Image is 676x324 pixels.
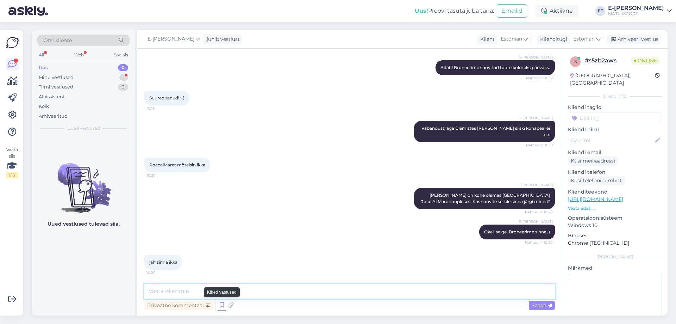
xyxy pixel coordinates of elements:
span: 10:20 [146,270,173,275]
div: E-[PERSON_NAME] [608,5,664,11]
img: Askly Logo [6,36,19,49]
div: Uus [39,64,48,71]
div: Küsi meiliaadressi [568,156,618,166]
button: Emailid [497,4,527,18]
div: Minu vestlused [39,74,74,81]
span: Saada [532,302,552,308]
div: Tiimi vestlused [39,84,73,91]
span: Uued vestlused [67,125,100,132]
span: E-[PERSON_NAME] [519,115,553,121]
span: Nähtud ✓ 10:19 [526,142,553,148]
p: Klienditeekond [568,188,662,196]
div: [GEOGRAPHIC_DATA], [GEOGRAPHIC_DATA] [570,72,655,87]
a: E-[PERSON_NAME]MATKaSPORT [608,5,672,17]
div: Klienditugi [537,36,567,43]
span: E-[PERSON_NAME] [519,55,553,60]
span: Estonian [501,35,522,43]
div: 1 / 3 [6,172,18,178]
p: Vaata edasi ... [568,205,662,212]
div: Socials [112,50,130,60]
span: Okei, selge. Broneerime sinna :) [484,229,550,234]
div: MATKaSPORT [608,11,664,17]
span: E-[PERSON_NAME] [519,219,553,224]
span: Estonian [573,35,595,43]
span: Suured tänud! :-) [149,95,184,100]
span: E-[PERSON_NAME] [519,182,553,188]
div: Klient [477,36,495,43]
div: 0 [118,64,128,71]
input: Lisa tag [568,112,662,123]
div: juhib vestlust [204,36,240,43]
span: Online [631,57,660,65]
span: RoccalMaret mötelsin ikka [149,162,205,167]
small: Kiired vastused [207,289,237,295]
span: [PERSON_NAME] on kohe olemas [GEOGRAPHIC_DATA] Rocc Al Mare kaupluses. Kas soovite sellele sinna ... [420,192,551,204]
div: # s5zb2aws [585,56,631,65]
div: Arhiveeritud [39,113,68,120]
input: Lisa nimi [568,136,654,144]
span: E-[PERSON_NAME] [148,35,194,43]
div: 0 [118,84,128,91]
div: AI Assistent [39,93,65,100]
div: Küsi telefoninumbrit [568,176,625,185]
p: Chrome [TECHNICAL_ID] [568,239,662,247]
p: Uued vestlused tulevad siia. [48,220,120,228]
p: Kliendi nimi [568,126,662,133]
p: Brauser [568,232,662,239]
span: Aitäh! Broneerime soovitud toote kolmeks päevaks. [440,65,550,70]
p: Windows 10 [568,222,662,229]
span: Otsi kliente [44,37,72,44]
p: Kliendi email [568,149,662,156]
span: s [574,59,577,64]
span: jah sinna ikka [149,259,177,265]
p: Operatsioonisüsteem [568,214,662,222]
div: Arhiveeri vestlus [607,35,661,44]
div: Kõik [39,103,49,110]
div: All [37,50,45,60]
span: 10:20 [146,173,173,178]
span: 10:19 [146,106,173,111]
span: Nähtud ✓ 10:17 [526,75,553,81]
div: Web [73,50,85,60]
span: Nähtud ✓ 10:20 [525,209,553,215]
div: Vaata siia [6,147,18,178]
p: Kliendi tag'id [568,104,662,111]
div: Privaatne kommentaar [144,301,213,310]
div: 1 [119,74,128,81]
span: Vabandust, aga Ülemistes [PERSON_NAME] siiski kohapeal ei ole. [421,126,551,137]
div: ET [595,6,605,16]
b: Uus! [415,7,428,14]
a: [URL][DOMAIN_NAME] [568,196,623,202]
img: No chats [32,151,135,214]
div: Kliendi info [568,93,662,99]
span: Nähtud ✓ 10:20 [525,240,553,245]
p: Kliendi telefon [568,169,662,176]
div: Aktiivne [536,5,578,17]
div: [PERSON_NAME] [568,254,662,260]
p: Märkmed [568,264,662,272]
div: Proovi tasuta juba täna: [415,7,494,15]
